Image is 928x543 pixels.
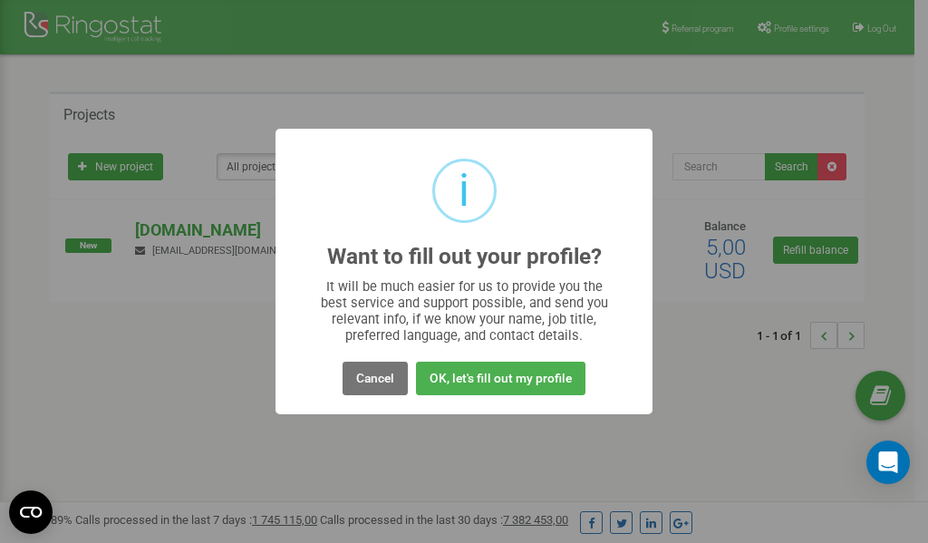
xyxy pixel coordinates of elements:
button: Open CMP widget [9,490,53,534]
button: Cancel [343,362,408,395]
div: It will be much easier for us to provide you the best service and support possible, and send you ... [312,278,617,344]
div: Open Intercom Messenger [866,441,910,484]
button: OK, let's fill out my profile [416,362,585,395]
div: i [459,161,469,220]
h2: Want to fill out your profile? [327,245,602,269]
